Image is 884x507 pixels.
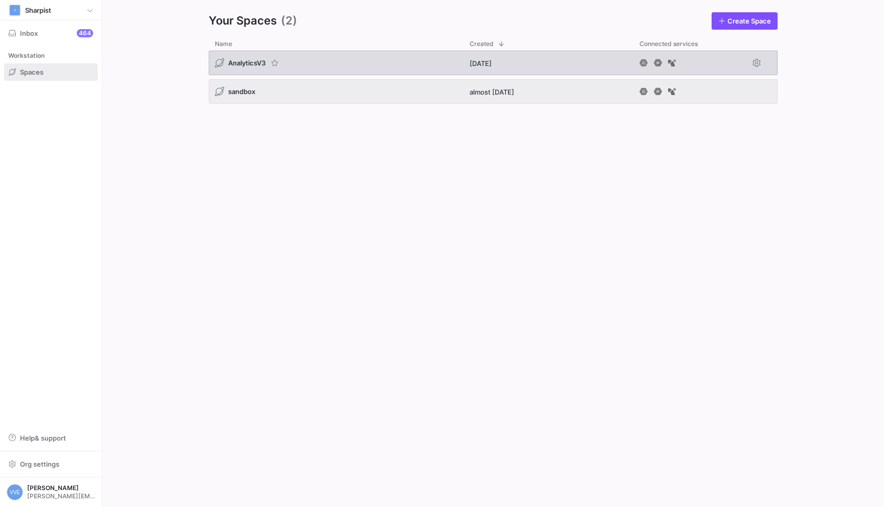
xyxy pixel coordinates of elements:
span: Help & support [20,434,66,442]
button: Org settings [4,455,98,473]
div: Press SPACE to select this row. [209,51,778,79]
a: Org settings [4,461,98,469]
div: 464 [77,29,93,37]
span: [PERSON_NAME][EMAIL_ADDRESS][DOMAIN_NAME] [27,493,95,500]
span: (2) [281,12,297,30]
span: almost [DATE] [470,88,514,96]
span: Sharpist [25,6,51,14]
span: [PERSON_NAME] [27,485,95,492]
span: Created [470,40,494,48]
span: sandbox [228,87,255,96]
a: Create Space [712,12,778,30]
span: Inbox [20,29,38,37]
div: VVE [7,484,23,500]
span: Name [215,40,232,48]
button: Help& support [4,429,98,447]
button: Inbox464 [4,25,98,42]
span: [DATE] [470,59,492,67]
span: AnalyticsV3 [228,59,266,67]
span: Connected services [639,40,698,48]
a: Spaces [4,63,98,81]
span: Spaces [20,68,43,76]
div: S [10,5,20,15]
div: Press SPACE to select this row. [209,79,778,108]
button: VVE[PERSON_NAME][PERSON_NAME][EMAIL_ADDRESS][DOMAIN_NAME] [4,481,98,503]
span: Create Space [727,17,771,25]
span: Your Spaces [209,12,277,30]
div: Workstation [4,48,98,63]
span: Org settings [20,460,59,468]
